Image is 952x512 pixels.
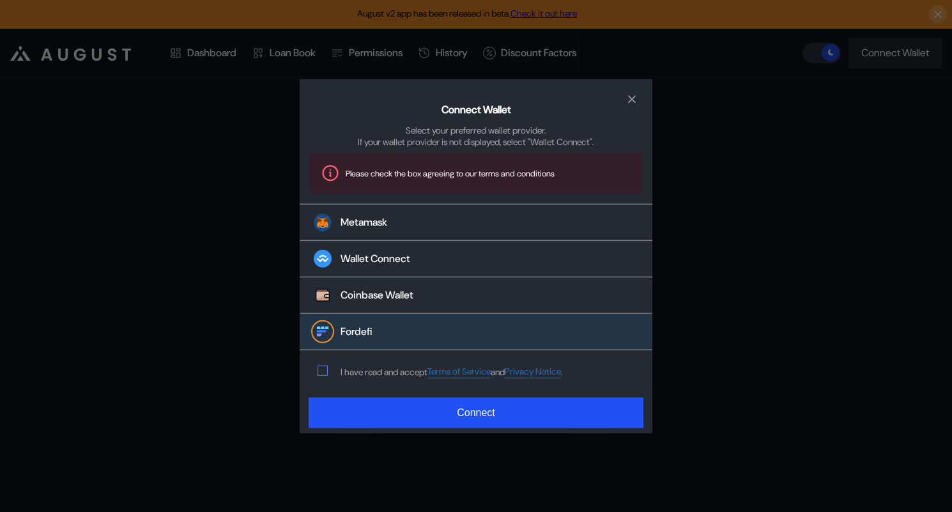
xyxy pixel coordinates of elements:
h2: Connect Wallet [441,103,511,116]
button: Coinbase WalletCoinbase Wallet [300,277,652,314]
div: Please check the box agreeing to our terms and conditions [346,168,632,179]
button: Metamask [300,204,652,241]
div: I have read and accept . [341,366,563,378]
div: Wallet Connect [341,252,410,266]
button: close modal [622,89,642,109]
img: Fordefi [314,323,332,341]
div: Metamask [341,216,387,229]
div: Coinbase Wallet [341,289,413,302]
a: Terms of Service [427,366,491,378]
span: and [491,366,505,378]
button: Connect [309,398,643,428]
div: Select your preferred wallet provider. [406,125,546,136]
button: FordefiFordefi [300,314,652,350]
img: Coinbase Wallet [314,286,332,304]
div: If your wallet provider is not displayed, select "Wallet Connect". [358,136,594,148]
button: Wallet Connect [300,241,652,277]
div: Fordefi [341,325,372,339]
a: Privacy Notice [505,366,561,378]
